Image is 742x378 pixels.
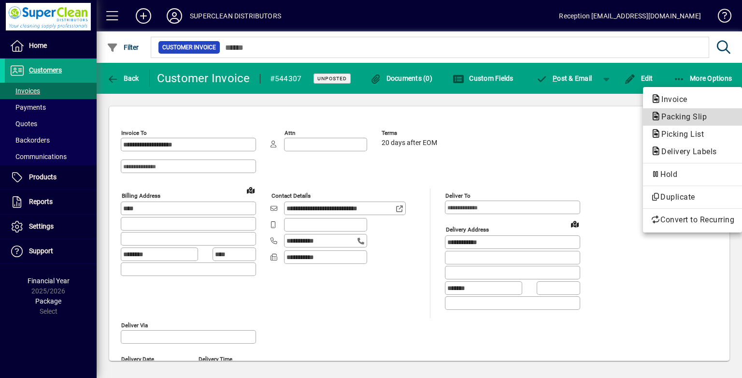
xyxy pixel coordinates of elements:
[651,147,722,156] span: Delivery Labels
[651,191,734,203] span: Duplicate
[651,95,692,104] span: Invoice
[651,214,734,226] span: Convert to Recurring
[651,112,712,121] span: Packing Slip
[651,130,709,139] span: Picking List
[651,169,734,180] span: Hold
